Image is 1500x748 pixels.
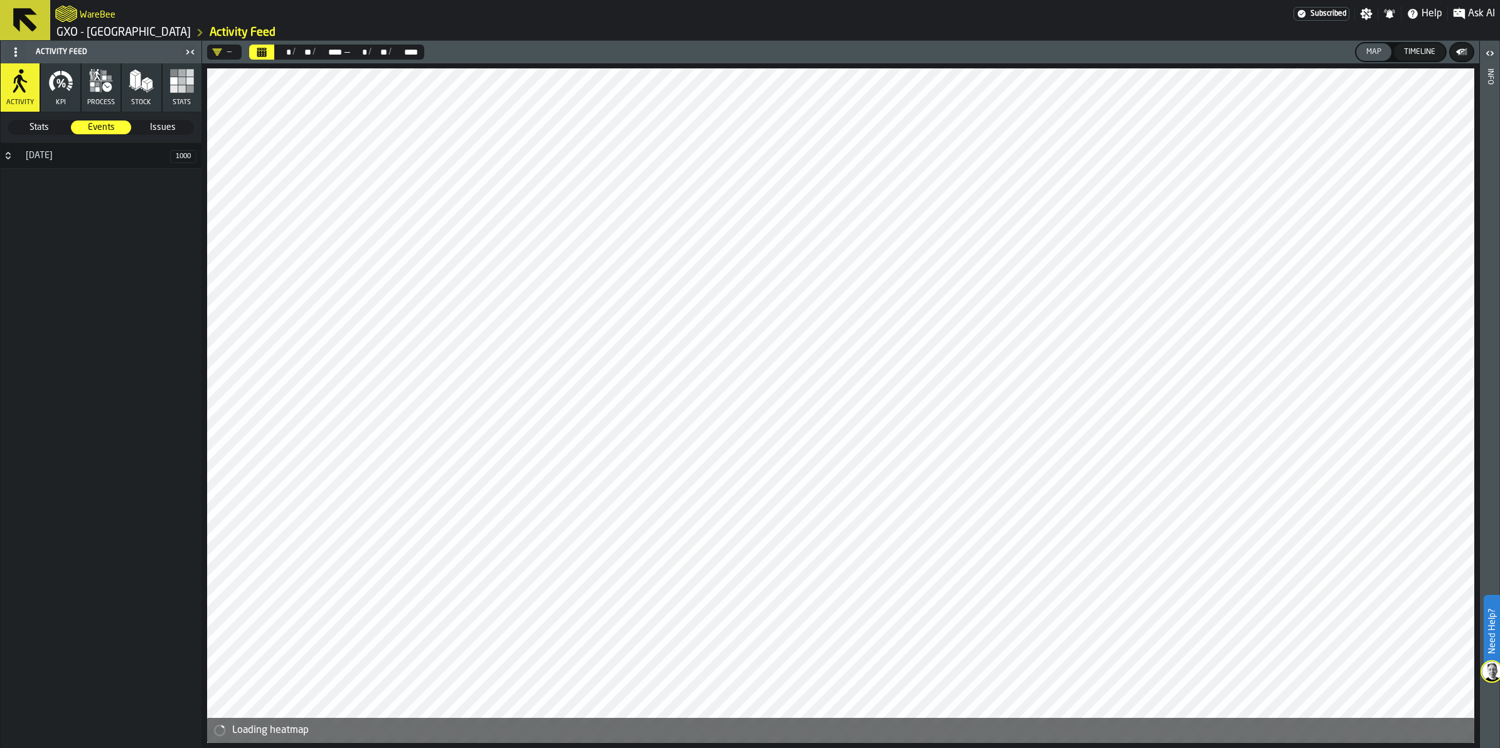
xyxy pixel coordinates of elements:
[8,120,70,135] label: button-switch-multi-Stats
[1294,7,1349,21] a: link-to-/wh/i/ae0cd702-8cb1-4091-b3be-0aee77957c79/settings/billing
[1486,66,1494,745] div: Info
[1450,43,1473,61] button: button-
[232,723,1469,738] div: Loading heatmap
[249,45,424,60] div: Select date range
[1294,7,1349,21] div: Menu Subscription
[55,3,77,25] a: logo-header
[207,718,1474,743] div: alert-Loading heatmap
[9,120,70,134] div: thumb
[1422,6,1442,21] span: Help
[212,47,232,57] div: DropdownMenuValue-
[1481,43,1499,66] label: button-toggle-Open
[71,120,132,134] div: thumb
[131,99,151,107] span: Stock
[351,47,368,57] div: Select date range
[276,47,292,57] div: Select date range
[132,120,193,134] div: thumb
[249,45,274,60] button: Select date range
[18,151,170,161] div: [DATE]
[80,8,115,20] h2: Sub Title
[87,99,115,107] span: process
[372,47,388,57] div: Select date range
[368,47,372,57] div: /
[3,42,181,62] div: Activity Feed
[1399,48,1440,56] div: Timeline
[343,47,351,57] span: —
[313,47,316,57] div: /
[210,26,276,40] a: link-to-/wh/i/ae0cd702-8cb1-4091-b3be-0aee77957c79/feed/fdc57e91-80c9-44dd-92cd-81c982b068f3
[292,47,296,57] div: /
[173,99,191,107] span: Stats
[1,151,16,161] button: Button-28 September-closed
[1,143,201,169] h3: title-section-28 September
[296,47,313,57] div: Select date range
[170,150,196,163] span: 1000
[392,47,419,57] div: Select date range
[1310,9,1346,18] span: Subscribed
[9,121,69,134] span: Stats
[55,25,775,40] nav: Breadcrumb
[56,26,191,40] a: link-to-/wh/i/ae0cd702-8cb1-4091-b3be-0aee77957c79
[1468,6,1495,21] span: Ask AI
[1378,8,1401,20] label: button-toggle-Notifications
[388,47,392,57] div: /
[207,45,242,60] div: DropdownMenuValue-
[132,120,194,135] label: button-switch-multi-Issues
[133,121,193,134] span: Issues
[1480,41,1499,748] header: Info
[56,99,66,107] span: KPI
[70,120,132,135] label: button-switch-multi-Events
[316,47,343,57] div: Select date range
[1355,8,1378,20] label: button-toggle-Settings
[181,45,199,60] label: button-toggle-Close me
[1401,6,1447,21] label: button-toggle-Help
[1356,43,1391,61] button: button-Map
[1448,6,1500,21] label: button-toggle-Ask AI
[6,99,34,107] span: Activity
[1485,596,1499,666] label: Need Help?
[1394,43,1445,61] button: button-Timeline
[1361,48,1386,56] div: Map
[72,121,131,134] span: Events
